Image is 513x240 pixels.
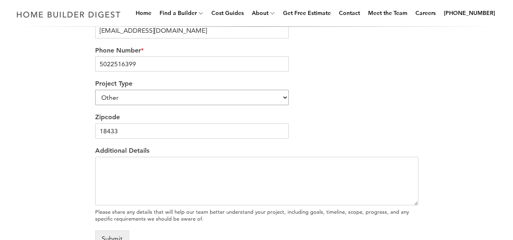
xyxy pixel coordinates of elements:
[95,46,418,55] label: Phone Number
[95,80,418,88] label: Project Type
[95,147,418,155] label: Additional Details
[13,6,124,22] img: Home Builder Digest
[95,208,418,222] div: Please share any details that will help our team better understand your project, including goals,...
[473,200,503,230] iframe: Drift Widget Chat Controller
[95,113,418,122] label: Zipcode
